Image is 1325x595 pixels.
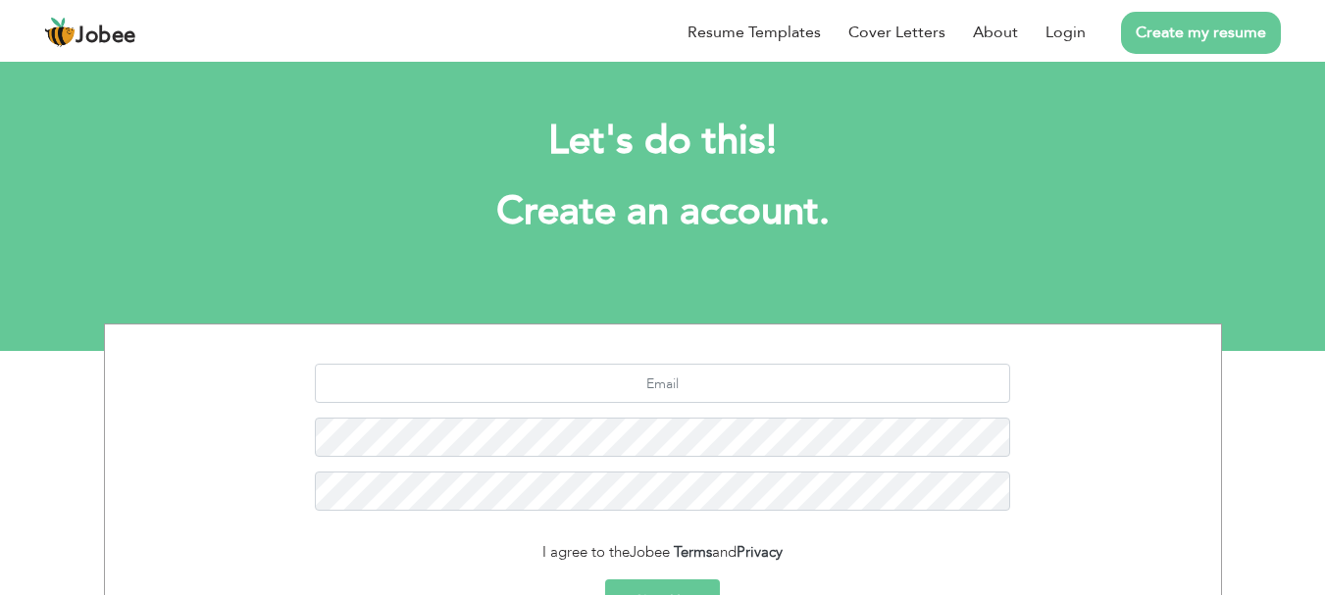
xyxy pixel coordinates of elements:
img: jobee.io [44,17,76,48]
a: Jobee [44,17,136,48]
a: Privacy [737,542,783,562]
a: Login [1045,21,1086,44]
a: About [973,21,1018,44]
h2: Let's do this! [133,116,1193,167]
a: Create my resume [1121,12,1281,54]
div: I agree to the and [120,541,1206,564]
a: Terms [674,542,712,562]
a: Cover Letters [848,21,945,44]
span: Jobee [76,25,136,47]
h1: Create an account. [133,186,1193,237]
a: Resume Templates [688,21,821,44]
input: Email [315,364,1010,403]
span: Jobee [630,542,670,562]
